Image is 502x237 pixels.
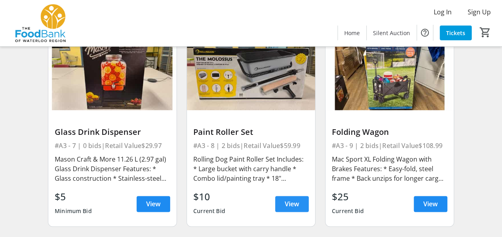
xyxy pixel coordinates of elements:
[193,190,225,204] div: $10
[325,38,454,111] img: Folding Wagon
[332,190,364,204] div: $25
[48,38,177,111] img: Glass Drink Dispenser
[367,26,417,40] a: Silent Auction
[193,154,309,183] div: Rolling Dog Paint Roller Set Includes: * Large bucket with carry handle * Combo lid/painting tray...
[55,154,170,183] div: Mason Craft & More 11.26 L (2.97 gal) Glass Drink Dispenser Features: * Glass construction * Stai...
[187,38,315,111] img: Paint Roller Set
[461,6,497,18] button: Sign Up
[55,140,170,151] div: #A3 - 7 | 0 bids | Retail Value $29.97
[193,140,309,151] div: #A3 - 8 | 2 bids | Retail Value $59.99
[275,196,309,212] a: View
[423,199,438,209] span: View
[417,25,433,41] button: Help
[434,7,452,17] span: Log In
[332,127,447,137] div: Folding Wagon
[285,199,299,209] span: View
[193,127,309,137] div: Paint Roller Set
[193,204,225,218] div: Current Bid
[137,196,170,212] a: View
[332,154,447,183] div: Mac Sport XL Folding Wagon with Brakes Features: * Easy-fold, steel frame * Back unzips for longe...
[55,204,92,218] div: Minimum Bid
[5,3,76,43] img: The Food Bank of Waterloo Region's Logo
[344,29,360,37] span: Home
[427,6,458,18] button: Log In
[440,26,472,40] a: Tickets
[146,199,161,209] span: View
[414,196,447,212] a: View
[332,140,447,151] div: #A3 - 9 | 2 bids | Retail Value $108.99
[332,204,364,218] div: Current Bid
[338,26,366,40] a: Home
[446,29,465,37] span: Tickets
[55,190,92,204] div: $5
[373,29,410,37] span: Silent Auction
[55,127,170,137] div: Glass Drink Dispenser
[478,25,492,39] button: Cart
[468,7,491,17] span: Sign Up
